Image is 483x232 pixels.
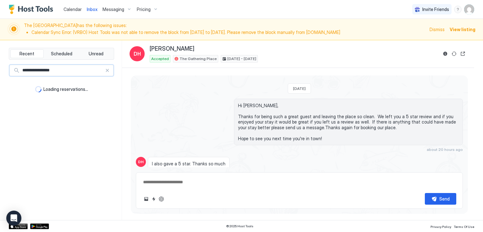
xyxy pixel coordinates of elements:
[151,56,169,62] span: Accepted
[138,159,144,165] span: DH
[430,26,445,33] div: Dismiss
[137,7,151,12] span: Pricing
[180,56,217,62] span: The Gathering Place
[9,5,56,14] a: Host Tools Logo
[158,195,165,203] button: ChatGPT Auto Reply
[441,50,449,58] button: Reservation information
[226,224,253,228] span: © 2025 Host Tools
[134,50,141,58] span: DH
[64,6,82,13] a: Calendar
[24,23,426,36] span: The [GEOGRAPHIC_DATA] has the following issues:
[459,50,467,58] button: Open reservation
[150,195,158,203] button: Quick reply
[450,50,458,58] button: Sync reservation
[89,51,103,57] span: Unread
[439,196,450,202] div: Send
[454,223,474,229] a: Terms Of Use
[103,7,124,12] span: Messaging
[425,193,456,205] button: Send
[9,224,28,229] a: App Store
[430,225,451,229] span: Privacy Policy
[31,30,426,35] li: Calendar Sync Error: (VRBO) Host Tools was not able to remove the block from [DATE] to [DATE]. Pl...
[45,49,78,58] button: Scheduled
[464,4,474,14] div: User profile
[454,6,462,13] div: menu
[64,7,82,12] span: Calendar
[238,103,459,141] span: Hi [PERSON_NAME], Thanks for being such a great guest and leaving the place so clean. We left you...
[142,195,150,203] button: Upload image
[6,211,21,226] div: Open Intercom Messenger
[87,6,97,13] a: Inbox
[150,45,194,52] span: [PERSON_NAME]
[87,7,97,12] span: Inbox
[35,86,42,92] div: loading
[293,86,306,91] span: [DATE]
[20,65,105,76] input: Input Field
[427,147,463,152] span: about 20 hours ago
[430,223,451,229] a: Privacy Policy
[450,26,475,33] div: View listing
[79,49,113,58] button: Unread
[152,161,225,167] span: I also gave a 5 star. Thanks so much
[19,51,34,57] span: Recent
[10,49,44,58] button: Recent
[227,56,256,62] span: [DATE] - [DATE]
[454,225,474,229] span: Terms Of Use
[43,86,88,92] span: Loading reservations...
[422,7,449,12] span: Invite Friends
[30,224,49,229] a: Google Play Store
[9,48,114,60] div: tab-group
[51,51,72,57] span: Scheduled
